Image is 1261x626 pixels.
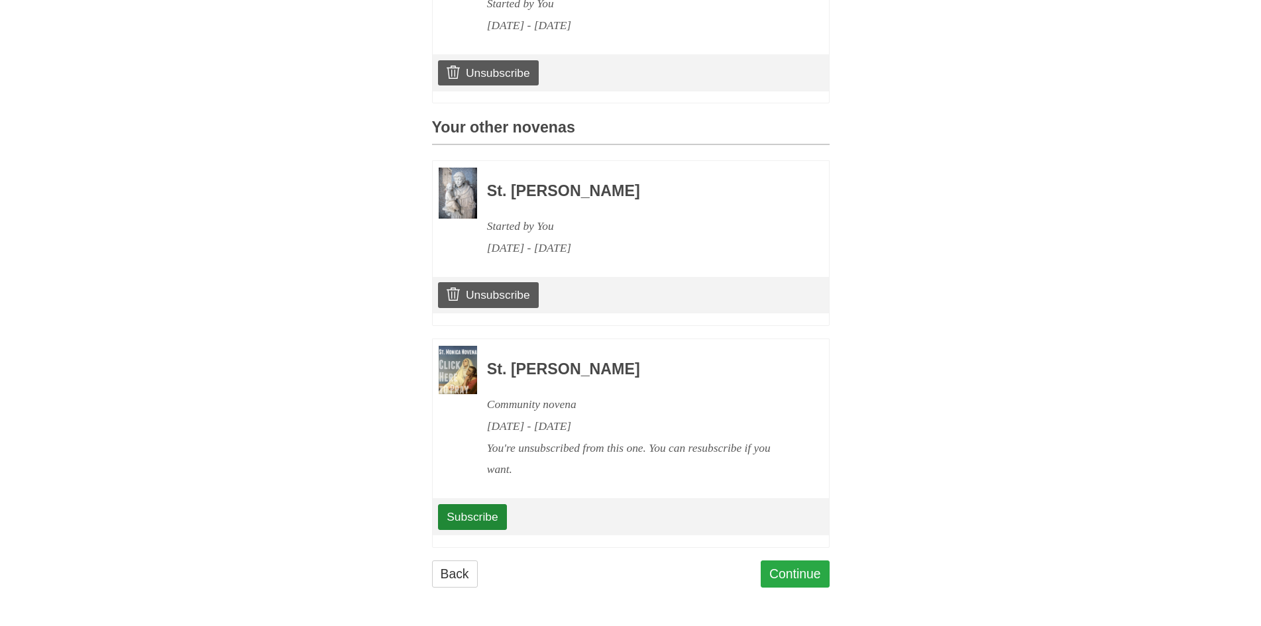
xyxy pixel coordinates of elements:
div: Community novena [487,393,793,415]
div: [DATE] - [DATE] [487,237,793,259]
div: You're unsubscribed from this one. You can resubscribe if you want. [487,437,793,481]
img: Novena image [439,168,477,219]
div: Started by You [487,215,793,237]
a: Continue [761,560,830,588]
a: Unsubscribe [438,282,538,307]
h3: Your other novenas [432,119,830,145]
a: Subscribe [438,504,506,529]
img: Novena image [439,346,477,394]
h3: St. [PERSON_NAME] [487,361,793,378]
div: [DATE] - [DATE] [487,415,793,437]
a: Unsubscribe [438,60,538,85]
h3: St. [PERSON_NAME] [487,183,793,200]
div: [DATE] - [DATE] [487,15,793,36]
a: Back [432,560,478,588]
